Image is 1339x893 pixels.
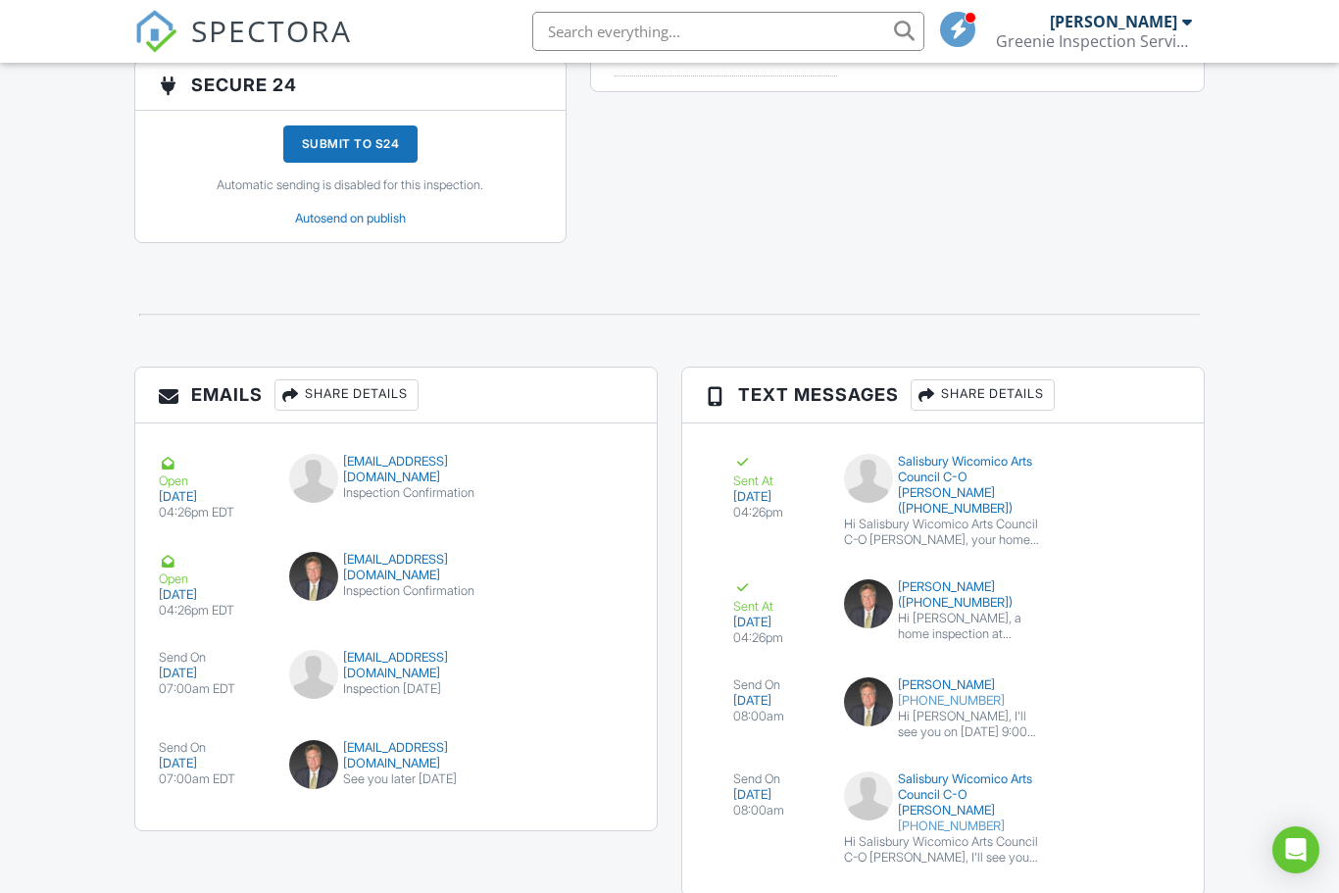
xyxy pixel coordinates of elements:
[135,438,657,536] a: Open [DATE] 04:26pm EDT [EMAIL_ADDRESS][DOMAIN_NAME] Inspection Confirmation
[532,12,924,51] input: Search everything...
[844,454,893,503] img: default-user-f0147aede5fd5fa78ca7ade42f37bd4542148d508eef1c3d3ea960f66861d68b.jpg
[898,611,1042,642] div: Hi [PERSON_NAME], a home inspection at [STREET_ADDRESS] &amp; [STREET_ADDRESS] is scheduled for y...
[159,587,266,603] div: [DATE]
[289,650,503,681] div: [EMAIL_ADDRESS][DOMAIN_NAME]
[295,211,406,225] a: Autosend on publish
[289,454,503,485] div: [EMAIL_ADDRESS][DOMAIN_NAME]
[159,505,266,521] div: 04:26pm EDT
[844,579,1042,611] div: [PERSON_NAME] ([PHONE_NUMBER])
[289,552,338,601] img: jpeg
[733,489,820,505] div: [DATE]
[283,125,419,163] div: Submit to S24
[1050,12,1177,31] div: [PERSON_NAME]
[733,709,820,724] div: 08:00am
[289,485,503,501] div: Inspection Confirmation
[1272,826,1319,873] div: Open Intercom Messenger
[733,630,820,646] div: 04:26pm
[274,379,419,411] div: Share Details
[289,552,503,583] div: [EMAIL_ADDRESS][DOMAIN_NAME]
[134,26,352,68] a: SPECTORA
[159,489,266,505] div: [DATE]
[191,10,352,51] span: SPECTORA
[289,681,503,697] div: Inspection [DATE]
[733,771,820,787] div: Send On
[283,125,419,177] a: Submit to S24
[733,787,820,803] div: [DATE]
[706,564,1180,662] a: Sent At [DATE] 04:26pm [PERSON_NAME] ([PHONE_NUMBER]) Hi [PERSON_NAME], a home inspection at [STR...
[844,677,1042,693] div: [PERSON_NAME]
[289,740,338,789] img: jpeg
[733,677,820,693] div: Send On
[289,454,338,503] img: default-user-f0147aede5fd5fa78ca7ade42f37bd4542148d508eef1c3d3ea960f66861d68b.jpg
[159,552,266,587] div: Open
[844,517,1042,548] div: Hi Salisbury Wicomico Arts Council C-O [PERSON_NAME], your home inspection at [STREET_ADDRESS] &a...
[911,379,1055,411] div: Share Details
[844,454,1042,517] div: Salisbury Wicomico Arts Council C-O [PERSON_NAME] ([PHONE_NUMBER])
[844,579,893,628] img: jpeg
[289,771,503,787] div: See you later [DATE]
[159,454,266,489] div: Open
[159,756,266,771] div: [DATE]
[135,536,657,634] a: Open [DATE] 04:26pm EDT [EMAIL_ADDRESS][DOMAIN_NAME] Inspection Confirmation
[733,505,820,521] div: 04:26pm
[134,10,177,53] img: The Best Home Inspection Software - Spectora
[217,177,483,193] a: Automatic sending is disabled for this inspection.
[844,834,1042,866] div: Hi Salisbury Wicomico Arts Council C-O [PERSON_NAME], I'll see you on [DATE] 9:00 am for your ins...
[844,771,893,820] img: default-user-f0147aede5fd5fa78ca7ade42f37bd4542148d508eef1c3d3ea960f66861d68b.jpg
[844,693,1042,709] div: [PHONE_NUMBER]
[159,771,266,787] div: 07:00am EDT
[898,709,1042,740] div: Hi [PERSON_NAME], I'll see you on [DATE] 9:00 am for Salisbury Wicomico Arts Council C-O [PERSON_...
[135,60,566,111] h3: Secure 24
[733,454,820,489] div: Sent At
[682,368,1204,423] h3: Text Messages
[844,819,1042,834] div: [PHONE_NUMBER]
[733,615,820,630] div: [DATE]
[844,771,1042,819] div: Salisbury Wicomico Arts Council C-O [PERSON_NAME]
[159,681,266,697] div: 07:00am EDT
[159,740,266,756] div: Send On
[159,666,266,681] div: [DATE]
[289,583,503,599] div: Inspection Confirmation
[733,579,820,615] div: Sent At
[706,438,1180,564] a: Sent At [DATE] 04:26pm Salisbury Wicomico Arts Council C-O [PERSON_NAME] ([PHONE_NUMBER]) Hi Sali...
[289,740,503,771] div: [EMAIL_ADDRESS][DOMAIN_NAME]
[733,803,820,819] div: 08:00am
[996,31,1192,51] div: Greenie Inspection Services LLC
[844,677,893,726] img: jpeg
[159,650,266,666] div: Send On
[289,650,338,699] img: default-user-f0147aede5fd5fa78ca7ade42f37bd4542148d508eef1c3d3ea960f66861d68b.jpg
[733,693,820,709] div: [DATE]
[135,368,657,423] h3: Emails
[159,603,266,619] div: 04:26pm EDT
